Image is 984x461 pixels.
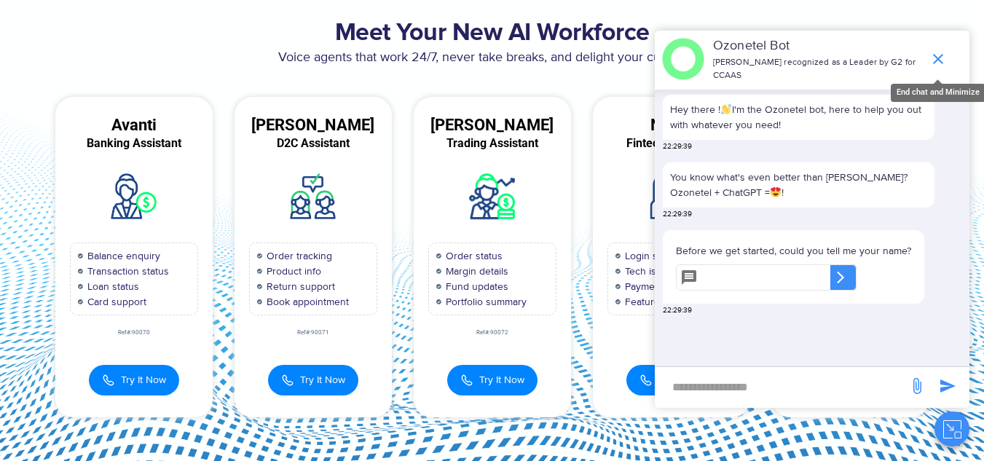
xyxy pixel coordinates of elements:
[771,187,781,197] img: 😍
[263,264,321,279] span: Product info
[621,279,693,294] span: Payment status
[924,44,953,74] span: end chat or minimize
[44,19,940,48] h2: Meet Your New AI Workforce
[84,279,139,294] span: Loan status
[44,48,940,68] p: Voice agents that work 24/7, never take breaks, and delight your customers
[626,365,717,395] button: Try It Now
[447,365,538,395] button: Try It Now
[235,137,392,150] div: D2C Assistant
[84,248,160,264] span: Balance enquiry
[670,170,927,200] p: You know what's even better than [PERSON_NAME]? Ozonetel + ChatGPT = !
[721,104,731,114] img: 👋
[300,372,345,387] span: Try It Now
[281,372,294,388] img: Call Icon
[414,119,571,132] div: [PERSON_NAME]
[442,264,508,279] span: Margin details
[460,372,473,388] img: Call Icon
[713,56,922,82] p: [PERSON_NAME] recognized as a Leader by G2 for CCAAS
[55,330,213,336] div: Ref#:90070
[442,294,527,310] span: Portfolio summary
[663,209,692,220] span: 22:29:39
[639,372,653,388] img: Call Icon
[84,264,169,279] span: Transaction status
[933,371,962,401] span: send message
[102,372,115,388] img: Call Icon
[902,371,932,401] span: send message
[621,264,678,279] span: Tech issues
[263,248,332,264] span: Order tracking
[662,374,901,401] div: new-msg-input
[55,137,213,150] div: Banking Assistant
[593,330,750,336] div: Ref#:90073
[621,248,688,264] span: Login support
[263,294,349,310] span: Book appointment
[713,36,922,56] p: Ozonetel Bot
[268,365,358,395] button: Try It Now
[235,119,392,132] div: [PERSON_NAME]
[89,365,179,395] button: Try It Now
[84,294,146,310] span: Card support
[414,137,571,150] div: Trading Assistant
[663,305,692,316] span: 22:29:39
[593,137,750,150] div: Fintech Assistant
[662,38,704,80] img: header
[442,279,508,294] span: Fund updates
[670,102,927,133] p: Hey there ! I'm the Ozonetel bot, here to help you out with whatever you need!
[676,243,911,259] p: Before we get started, could you tell me your name?
[479,372,524,387] span: Try It Now
[442,248,503,264] span: Order status
[593,119,750,132] div: Nisha
[934,411,969,446] button: Close chat
[663,141,692,152] span: 22:29:39
[121,372,166,387] span: Try It Now
[621,294,688,310] span: Feature guide
[55,119,213,132] div: Avanti
[414,330,571,336] div: Ref#:90072
[235,330,392,336] div: Ref#:90071
[263,279,335,294] span: Return support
